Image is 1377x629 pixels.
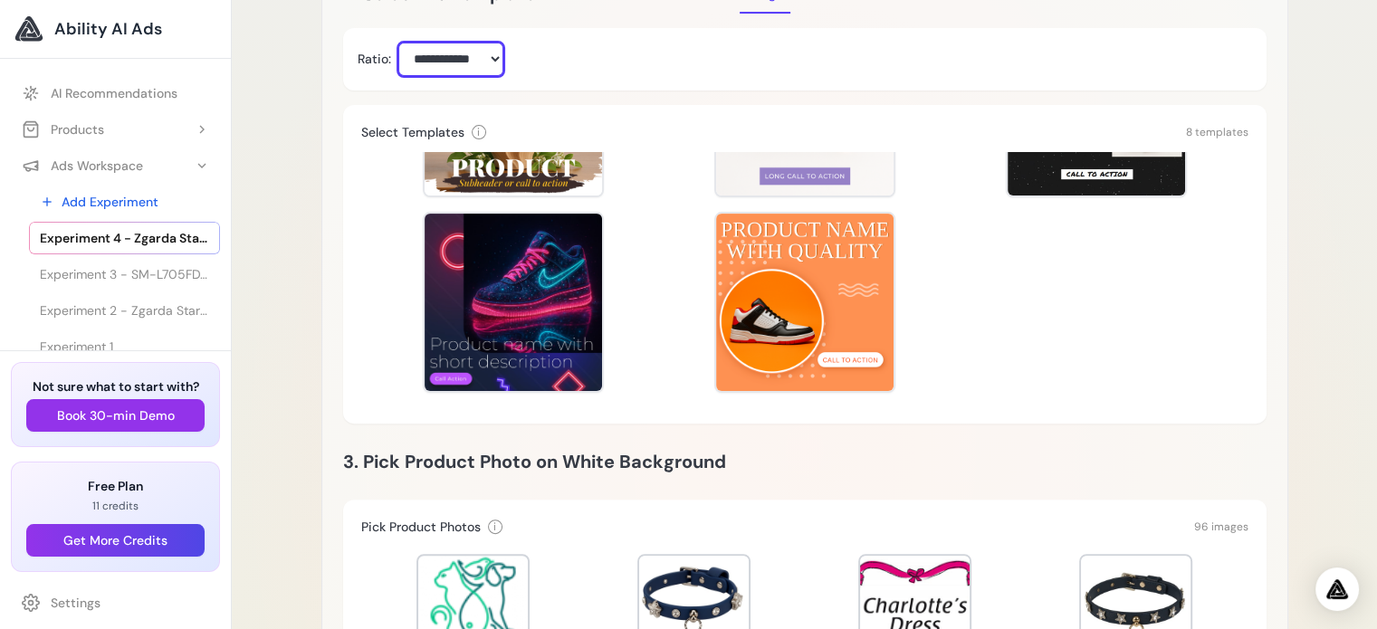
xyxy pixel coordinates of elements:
span: Experiment 1 [40,338,113,356]
h3: Free Plan [26,477,205,495]
a: Experiment 3 - SM-L705FDAAEUE Samsung Galaxy Watch Ultra 3.81 cm (1.5") AMOLED 47 mm Digital 480 ... [29,258,220,291]
a: Settings [11,586,220,619]
span: 96 images [1194,519,1248,534]
span: Ability AI Ads [54,16,162,42]
span: 8 templates [1186,125,1248,139]
button: Products [11,113,220,146]
a: Experiment 4 - Zgarda Starbloom Plus - 25cm [29,222,220,254]
p: 11 credits [26,499,205,513]
button: Ads Workspace [11,149,220,182]
span: i [477,125,480,139]
span: Experiment 3 - SM-L705FDAAEUE Samsung Galaxy Watch Ultra 3.81 cm (1.5") AMOLED 47 mm Digital 480 ... [40,265,209,283]
span: Experiment 2 - Zgarda Starbloom Plus - 25cm [40,301,209,319]
a: Experiment 1 [29,330,220,363]
a: Ability AI Ads [14,14,216,43]
h3: Not sure what to start with? [26,377,205,396]
button: Get More Credits [26,524,205,557]
h3: Pick Product Photos [361,518,481,536]
a: Add Experiment [29,186,220,218]
span: Experiment 4 - Zgarda Starbloom Plus - 25cm [40,229,209,247]
div: Products [22,120,104,138]
h3: Select Templates [361,123,464,141]
div: Open Intercom Messenger [1315,567,1359,611]
h2: 3. Pick Product Photo on White Background [343,447,1267,476]
label: Ratio: [358,50,391,68]
button: Book 30-min Demo [26,399,205,432]
div: Ads Workspace [22,157,143,175]
a: Experiment 2 - Zgarda Starbloom Plus - 25cm [29,294,220,327]
a: AI Recommendations [11,77,220,110]
span: i [493,519,496,534]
